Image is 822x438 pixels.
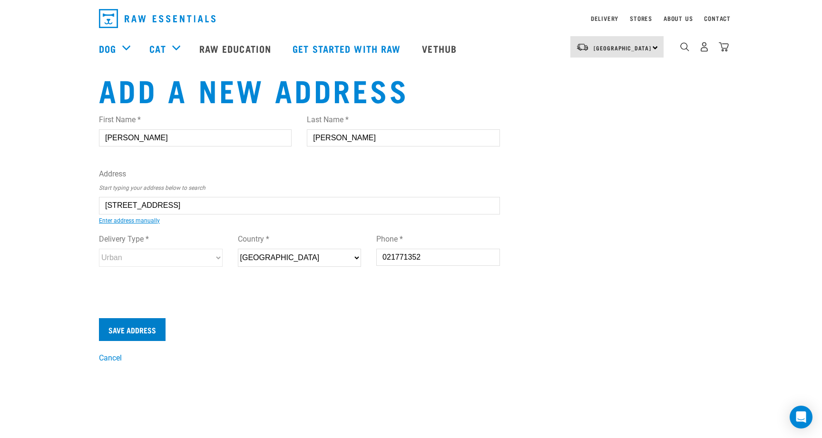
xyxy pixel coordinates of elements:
[790,406,812,428] div: Open Intercom Messenger
[664,17,693,20] a: About Us
[99,184,500,192] p: Start typing your address below to search
[99,353,122,362] a: Cancel
[190,29,283,68] a: Raw Education
[99,318,166,341] input: Save Address
[680,42,689,51] img: home-icon-1@2x.png
[307,114,499,126] label: Last Name *
[149,41,166,56] a: Cat
[719,42,729,52] img: home-icon@2x.png
[91,5,731,32] nav: dropdown navigation
[99,9,215,28] img: Raw Essentials Logo
[99,41,116,56] a: Dog
[99,114,292,126] label: First Name *
[576,43,589,51] img: van-moving.png
[99,234,223,245] label: Delivery Type *
[704,17,731,20] a: Contact
[99,217,160,224] a: Enter address manually
[99,168,500,180] label: Address
[594,46,651,49] span: [GEOGRAPHIC_DATA]
[412,29,469,68] a: Vethub
[376,234,500,245] label: Phone *
[238,234,362,245] label: Country *
[630,17,652,20] a: Stores
[283,29,412,68] a: Get started with Raw
[99,197,500,214] input: e.g. 21 Example Street, Suburb, City
[699,42,709,52] img: user.png
[591,17,618,20] a: Delivery
[99,72,500,107] h1: Add a new address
